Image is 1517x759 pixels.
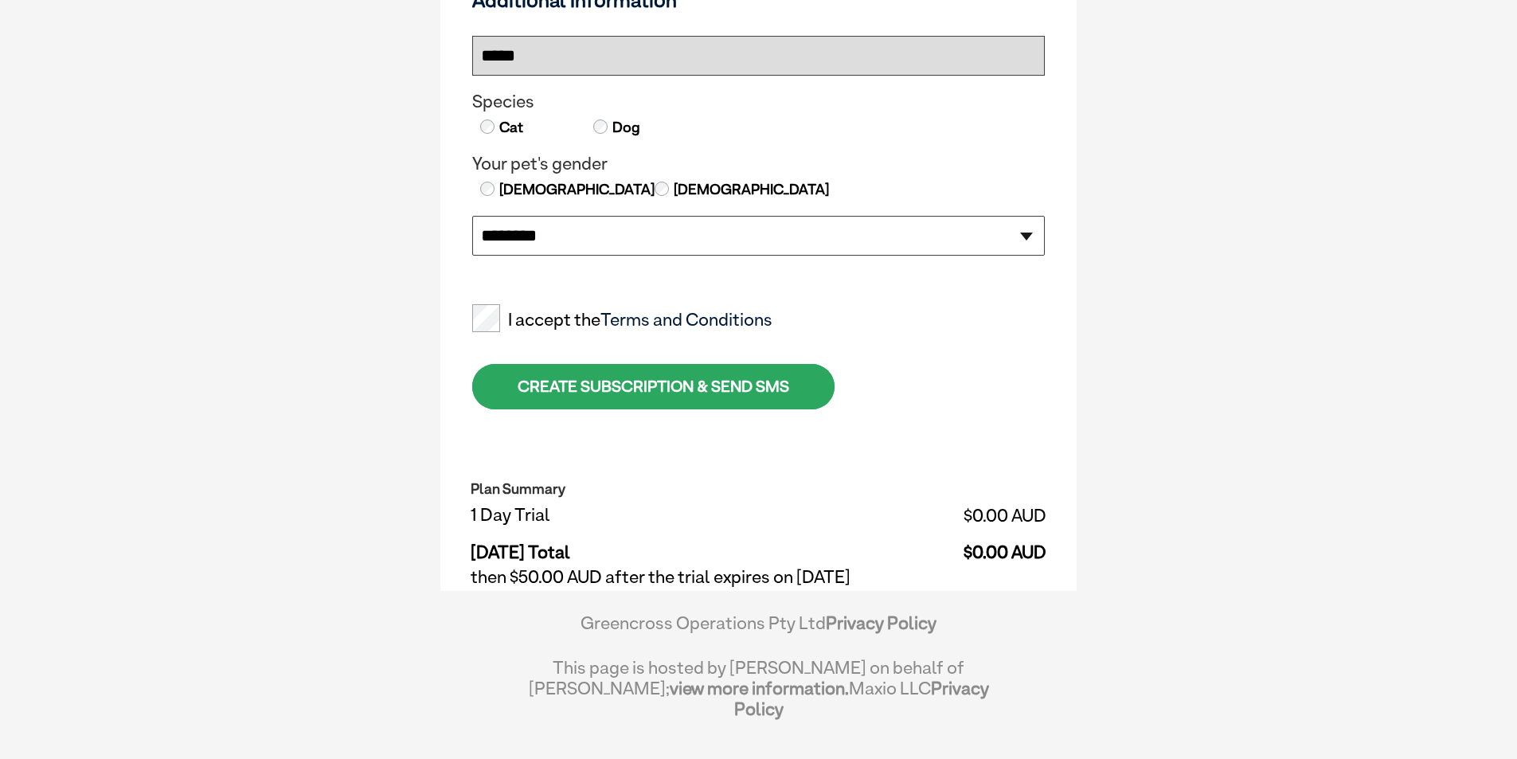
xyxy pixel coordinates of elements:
[670,678,849,698] a: view more information.
[472,364,835,409] div: CREATE SUBSCRIPTION & SEND SMS
[471,481,1046,497] h2: Plan Summary
[600,309,772,330] a: Terms and Conditions
[784,530,1046,563] td: $0.00 AUD
[784,501,1046,530] td: $0.00 AUD
[471,563,1046,592] td: then $50.00 AUD after the trial expires on [DATE]
[528,612,989,649] div: Greencross Operations Pty Ltd
[734,678,989,719] a: Privacy Policy
[471,501,784,530] td: 1 Day Trial
[528,649,989,719] div: This page is hosted by [PERSON_NAME] on behalf of [PERSON_NAME]; Maxio LLC
[472,154,1045,174] legend: Your pet's gender
[472,304,500,332] input: I accept theTerms and Conditions
[472,310,772,331] label: I accept the
[471,530,784,563] td: [DATE] Total
[472,92,1045,112] legend: Species
[826,612,936,633] a: Privacy Policy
